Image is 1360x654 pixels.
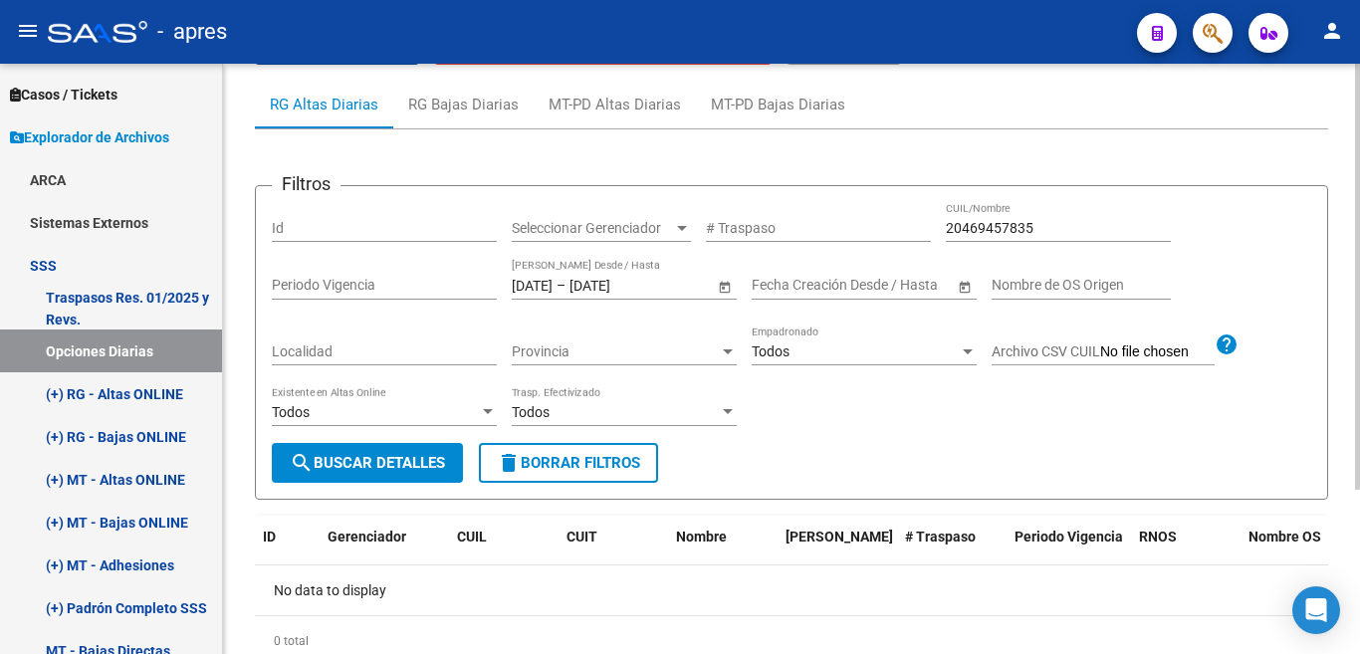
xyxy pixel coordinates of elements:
[1139,529,1177,545] span: RNOS
[479,443,658,483] button: Borrar Filtros
[512,404,550,420] span: Todos
[1248,529,1321,545] span: Nombre OS
[676,529,727,545] span: Nombre
[497,454,640,472] span: Borrar Filtros
[512,277,553,294] input: Fecha inicio
[497,451,521,475] mat-icon: delete
[255,516,320,581] datatable-header-cell: ID
[272,170,340,198] h3: Filtros
[1320,19,1344,43] mat-icon: person
[16,19,40,43] mat-icon: menu
[559,516,668,581] datatable-header-cell: CUIT
[992,343,1100,359] span: Archivo CSV CUIL
[567,529,597,545] span: CUIT
[320,516,449,581] datatable-header-cell: Gerenciador
[752,277,824,294] input: Fecha inicio
[841,277,939,294] input: Fecha fin
[954,276,975,297] button: Open calendar
[408,94,519,115] div: RG Bajas Diarias
[512,343,719,360] span: Provincia
[897,516,1007,581] datatable-header-cell: # Traspaso
[1131,516,1241,581] datatable-header-cell: RNOS
[905,529,976,545] span: # Traspaso
[449,516,559,581] datatable-header-cell: CUIL
[1292,586,1340,634] div: Open Intercom Messenger
[512,220,673,237] span: Seleccionar Gerenciador
[778,516,897,581] datatable-header-cell: Fecha Traspaso
[1100,343,1215,361] input: Archivo CSV CUIL
[557,277,566,294] span: –
[255,565,1328,615] div: No data to display
[157,10,227,54] span: - apres
[711,94,845,115] div: MT-PD Bajas Diarias
[10,84,117,106] span: Casos / Tickets
[569,277,667,294] input: Fecha fin
[786,529,893,545] span: [PERSON_NAME]
[10,126,169,148] span: Explorador de Archivos
[549,94,681,115] div: MT-PD Altas Diarias
[272,404,310,420] span: Todos
[668,516,778,581] datatable-header-cell: Nombre
[752,343,790,359] span: Todos
[270,94,378,115] div: RG Altas Diarias
[714,276,735,297] button: Open calendar
[1015,529,1123,545] span: Periodo Vigencia
[263,529,276,545] span: ID
[1007,516,1131,581] datatable-header-cell: Periodo Vigencia
[290,454,445,472] span: Buscar Detalles
[328,529,406,545] span: Gerenciador
[272,443,463,483] button: Buscar Detalles
[457,529,487,545] span: CUIL
[290,451,314,475] mat-icon: search
[1215,332,1239,356] mat-icon: help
